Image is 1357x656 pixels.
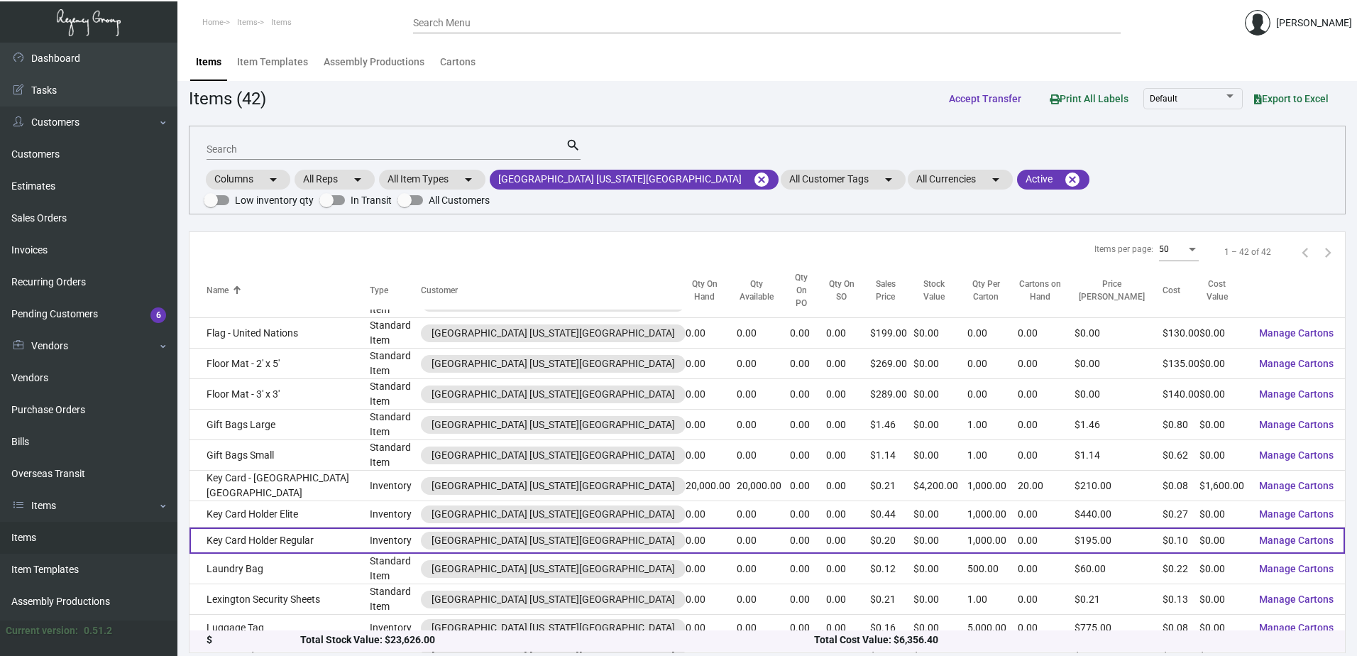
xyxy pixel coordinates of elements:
span: Manage Cartons [1259,358,1334,369]
td: $210.00 [1075,471,1162,501]
td: 0.00 [737,410,790,440]
div: Qty Per Carton [967,278,1018,304]
td: 0.00 [826,349,870,379]
td: 0.00 [790,440,826,471]
div: Qty Available [737,278,790,304]
td: $0.00 [913,379,967,410]
span: Manage Cartons [1259,449,1334,461]
td: 0.00 [737,527,790,554]
span: Home [202,18,224,27]
div: Sales Price [870,278,901,304]
td: 0.00 [1018,584,1075,615]
td: $60.00 [1075,554,1162,584]
div: Qty On PO [790,272,826,310]
td: 0.00 [1018,554,1075,584]
div: Stock Value [913,278,967,304]
td: $0.00 [913,584,967,615]
span: Print All Labels [1050,93,1128,104]
div: Qty On PO [790,272,813,310]
td: 0.00 [686,349,737,379]
div: $ [207,633,300,648]
td: 1.00 [967,410,1018,440]
td: 0.00 [790,318,826,349]
mat-chip: Columns [206,170,290,190]
div: [GEOGRAPHIC_DATA] [US_STATE][GEOGRAPHIC_DATA] [432,326,675,341]
th: Customer [421,272,686,311]
span: Items [271,18,292,27]
mat-chip: Active [1017,170,1089,190]
div: [GEOGRAPHIC_DATA] [US_STATE][GEOGRAPHIC_DATA] [432,592,675,607]
td: $0.00 [1075,379,1162,410]
td: $140.00 [1163,379,1199,410]
td: 0.00 [686,527,737,554]
span: Export to Excel [1254,93,1329,104]
mat-chip: All Item Types [379,170,485,190]
td: 1.00 [967,440,1018,471]
td: $0.00 [1075,318,1162,349]
td: 0.00 [686,318,737,349]
div: Total Stock Value: $23,626.00 [300,633,814,648]
td: $0.12 [870,554,914,584]
td: 0.00 [967,318,1018,349]
span: Manage Cartons [1259,388,1334,400]
td: $440.00 [1075,501,1162,527]
button: Manage Cartons [1248,442,1345,468]
td: $0.00 [1075,349,1162,379]
td: 0.00 [737,501,790,527]
td: Standard Item [370,554,420,584]
button: Print All Labels [1038,85,1140,111]
mat-icon: arrow_drop_down [880,171,897,188]
div: [GEOGRAPHIC_DATA] [US_STATE][GEOGRAPHIC_DATA] [432,507,675,522]
td: 0.00 [826,584,870,615]
span: Manage Cartons [1259,327,1334,339]
td: $0.00 [1199,318,1248,349]
button: Manage Cartons [1248,320,1345,346]
td: 1.00 [967,584,1018,615]
div: Qty On Hand [686,278,737,304]
span: Low inventory qty [235,192,314,209]
mat-icon: cancel [1064,171,1081,188]
td: $0.21 [1075,584,1162,615]
div: Cartons on Hand [1018,278,1075,304]
td: 1,000.00 [967,471,1018,501]
div: 0.51.2 [84,623,112,638]
td: $0.00 [1199,349,1248,379]
td: $0.13 [1163,584,1199,615]
td: 0.00 [790,501,826,527]
td: 0.00 [826,615,870,641]
div: Stock Value [913,278,954,304]
td: $0.00 [913,615,967,641]
div: [GEOGRAPHIC_DATA] [US_STATE][GEOGRAPHIC_DATA] [432,621,675,635]
td: 0.00 [1018,615,1075,641]
td: $269.00 [870,349,914,379]
td: $0.00 [1199,379,1248,410]
span: Accept Transfer [949,93,1021,104]
div: Sales Price [870,278,914,304]
td: Key Card - [GEOGRAPHIC_DATA] [GEOGRAPHIC_DATA] [189,471,370,501]
mat-icon: arrow_drop_down [460,171,477,188]
div: Items per page: [1094,243,1153,256]
span: Manage Cartons [1259,419,1334,430]
td: Inventory [370,501,420,527]
td: $0.08 [1163,615,1199,641]
td: 0.00 [737,584,790,615]
div: Cost [1163,285,1180,297]
td: $0.21 [870,584,914,615]
td: Standard Item [370,410,420,440]
div: [GEOGRAPHIC_DATA] [US_STATE][GEOGRAPHIC_DATA] [432,448,675,463]
td: Standard Item [370,349,420,379]
div: Items (42) [189,86,266,111]
td: $0.08 [1163,471,1199,501]
td: Inventory [370,471,420,501]
td: Key Card Holder Elite [189,501,370,527]
img: admin@bootstrapmaster.com [1245,10,1270,35]
td: 0.00 [737,379,790,410]
div: Cartons [440,55,476,70]
td: Lexington Security Sheets [189,584,370,615]
td: $289.00 [870,379,914,410]
td: $0.00 [1199,440,1248,471]
mat-chip: All Customer Tags [781,170,906,190]
td: 0.00 [686,615,737,641]
button: Accept Transfer [938,86,1033,111]
td: 0.00 [1018,527,1075,554]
